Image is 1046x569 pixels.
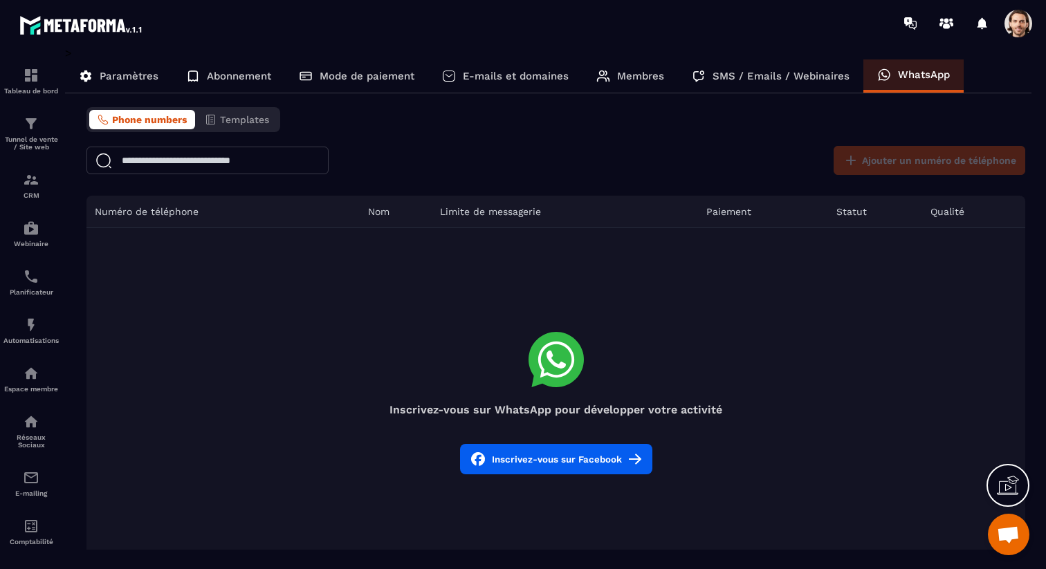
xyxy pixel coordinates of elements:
[89,110,195,129] button: Phone numbers
[23,115,39,132] img: formation
[196,110,277,129] button: Templates
[23,171,39,188] img: formation
[713,70,850,82] p: SMS / Emails / Webinaires
[3,306,59,355] a: automationsautomationsAutomatisations
[463,70,569,82] p: E-mails et domaines
[3,489,59,497] p: E-mailing
[100,70,158,82] p: Paramètres
[3,57,59,105] a: formationformationTableau de bord
[23,220,39,236] img: automations
[3,161,59,209] a: formationformationCRM
[3,258,59,306] a: schedulerschedulerPlanificateur
[3,136,59,151] p: Tunnel de vente / Site web
[23,518,39,534] img: accountant
[3,355,59,403] a: automationsautomationsEspace membre
[23,365,39,382] img: automations
[460,444,652,474] button: Inscrivez-vous sur Facebook
[3,433,59,449] p: Réseaux Sociaux
[112,114,187,125] span: Phone numbers
[220,114,269,125] span: Templates
[898,68,950,81] p: WhatsApp
[432,196,698,228] th: Limite de messagerie
[3,459,59,507] a: emailemailE-mailing
[3,337,59,344] p: Automatisations
[3,105,59,161] a: formationformationTunnel de vente / Site web
[3,538,59,545] p: Comptabilité
[23,317,39,333] img: automations
[3,403,59,459] a: social-networksocial-networkRéseaux Sociaux
[86,403,1025,416] h4: Inscrivez-vous sur WhatsApp pour développer votre activité
[3,385,59,393] p: Espace membre
[3,240,59,248] p: Webinaire
[207,70,271,82] p: Abonnement
[3,288,59,296] p: Planificateur
[19,12,144,37] img: logo
[86,196,360,228] th: Numéro de téléphone
[617,70,664,82] p: Membres
[360,196,432,228] th: Nom
[3,209,59,258] a: automationsautomationsWebinaire
[922,196,1025,228] th: Qualité
[3,192,59,199] p: CRM
[23,413,39,430] img: social-network
[828,196,922,228] th: Statut
[3,87,59,95] p: Tableau de bord
[320,70,414,82] p: Mode de paiement
[698,196,828,228] th: Paiement
[988,514,1029,555] a: Ouvrir le chat
[23,67,39,84] img: formation
[3,507,59,556] a: accountantaccountantComptabilité
[23,268,39,285] img: scheduler
[23,469,39,486] img: email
